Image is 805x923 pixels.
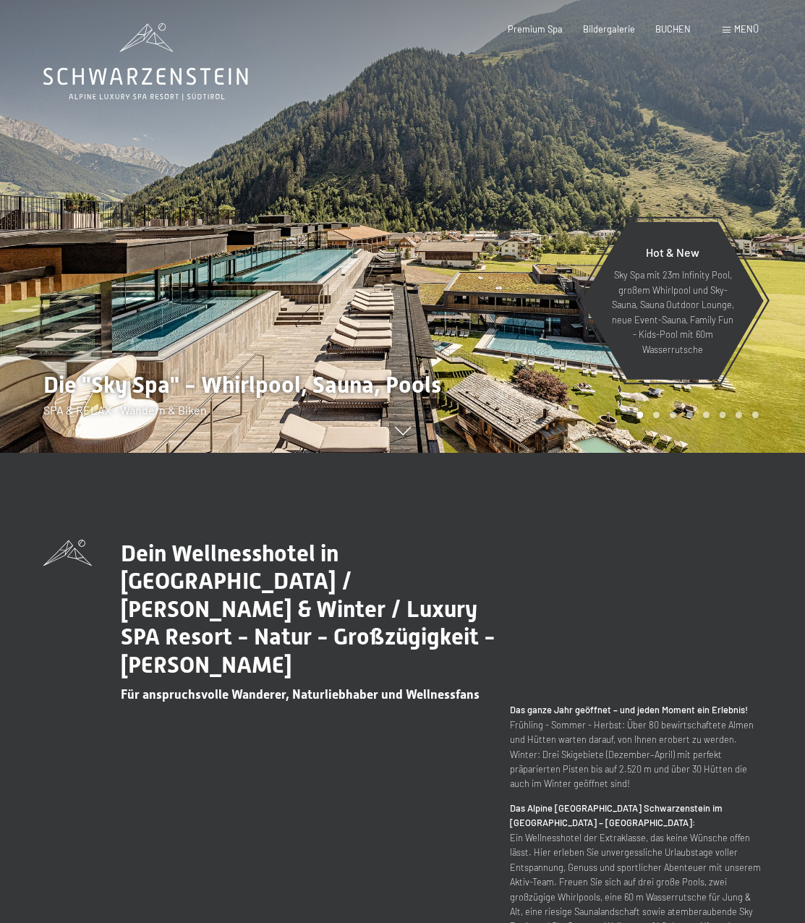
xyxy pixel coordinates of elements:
[510,702,762,791] p: Frühling - Sommer - Herbst: Über 80 bewirtschaftete Almen und Hütten warten darauf, von Ihnen ero...
[734,23,759,35] span: Menü
[121,687,480,702] span: Für anspruchsvolle Wanderer, Naturliebhaber und Wellnessfans
[510,704,748,715] strong: Das ganze Jahr geöffnet – und jeden Moment ein Erlebnis!
[752,412,759,418] div: Carousel Page 8
[686,412,693,418] div: Carousel Page 4
[510,802,723,828] strong: Das Alpine [GEOGRAPHIC_DATA] Schwarzenstein im [GEOGRAPHIC_DATA] – [GEOGRAPHIC_DATA]:
[670,412,676,418] div: Carousel Page 3
[121,540,495,679] span: Dein Wellnesshotel in [GEOGRAPHIC_DATA] / [PERSON_NAME] & Winter / Luxury SPA Resort - Natur - Gr...
[736,412,742,418] div: Carousel Page 7
[646,245,699,259] span: Hot & New
[632,412,759,418] div: Carousel Pagination
[610,268,736,357] p: Sky Spa mit 23m Infinity Pool, großem Whirlpool und Sky-Sauna, Sauna Outdoor Lounge, neue Event-S...
[637,412,644,418] div: Carousel Page 1 (Current Slide)
[508,23,563,35] a: Premium Spa
[720,412,726,418] div: Carousel Page 6
[581,221,764,380] a: Hot & New Sky Spa mit 23m Infinity Pool, großem Whirlpool und Sky-Sauna, Sauna Outdoor Lounge, ne...
[655,23,691,35] a: BUCHEN
[703,412,710,418] div: Carousel Page 5
[583,23,635,35] a: Bildergalerie
[653,412,660,418] div: Carousel Page 2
